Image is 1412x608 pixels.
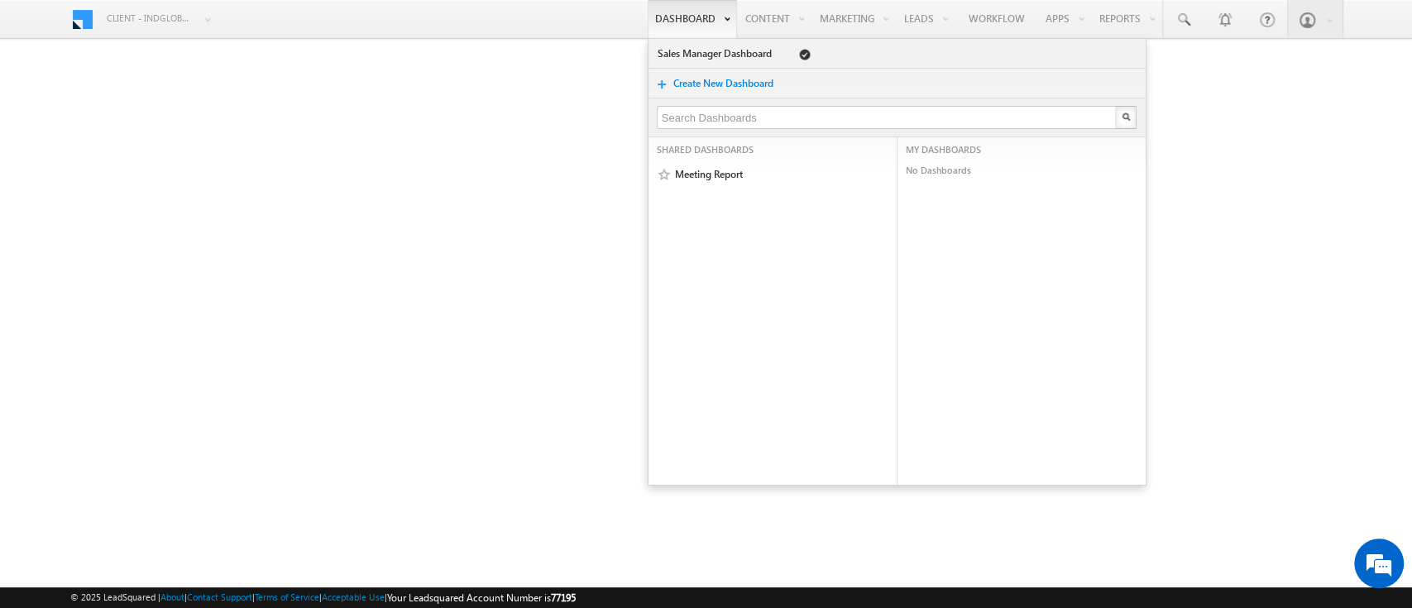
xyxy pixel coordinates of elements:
input: Search Dashboards [657,106,1118,129]
span: © 2025 LeadSquared | | | | | [70,590,576,606]
a: About [160,591,184,602]
span: SHARED DASHBOARDS [657,142,754,157]
img: Search [1122,113,1130,121]
span: Your Leadsquared Account Number is [387,591,576,604]
em: Start Chat [225,478,300,500]
span: Default Dashboard [799,49,811,60]
img: d_60004797649_company_0_60004797649 [28,87,69,108]
a: Acceptable Use [322,591,385,602]
span: Mark Favourite [658,168,674,181]
a: Sales Manager Dashboard [657,45,774,62]
a: Meeting Report [674,166,866,183]
div: Minimize live chat window [271,8,311,48]
a: Terms of Service [255,591,319,602]
a: Create New Dashboard [672,75,790,92]
div: Chat with us now [86,87,278,108]
span: Client - indglobal2 (77195) [107,10,194,26]
span: No Dashboards [906,165,971,175]
a: Contact Support [187,591,252,602]
textarea: Type your message and hit 'Enter' [22,153,302,464]
span: MY DASHBOARDS [906,142,981,157]
span: 77195 [551,591,576,604]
